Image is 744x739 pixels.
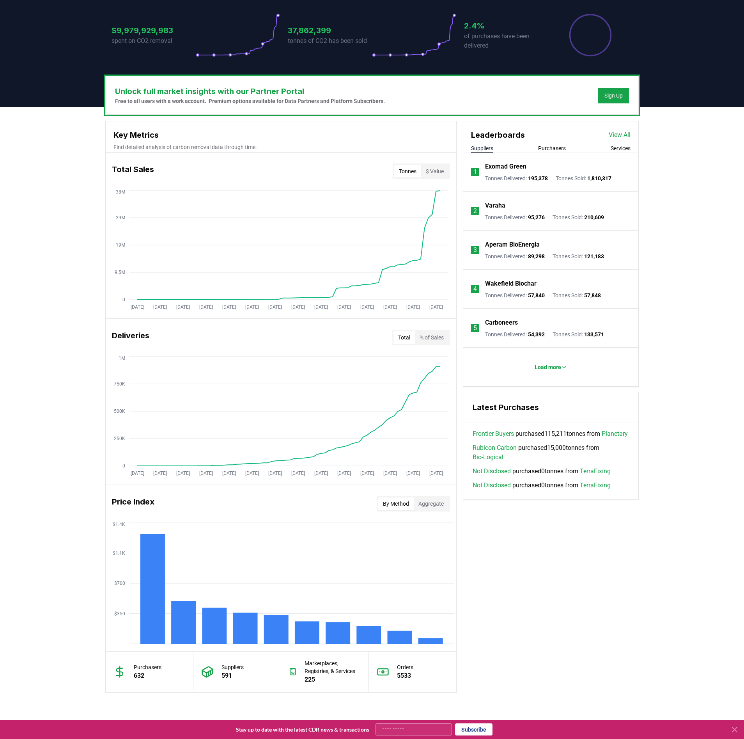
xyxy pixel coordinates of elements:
h3: 2.4% [464,20,548,32]
a: Not Disclosed [473,481,511,490]
h3: Total Sales [112,163,154,179]
span: 1,810,317 [587,175,611,181]
a: Aperam BioEnergia [485,240,540,249]
tspan: [DATE] [176,471,190,476]
tspan: [DATE] [131,471,144,476]
tspan: [DATE] [176,304,190,310]
h3: Deliveries [112,330,149,345]
tspan: [DATE] [245,471,259,476]
tspan: [DATE] [337,471,351,476]
tspan: [DATE] [314,471,328,476]
a: Not Disclosed [473,467,511,476]
span: 121,183 [584,253,604,259]
span: 57,840 [528,292,545,298]
p: Tonnes Delivered : [485,213,545,221]
tspan: [DATE] [360,471,374,476]
tspan: 750K [114,381,125,387]
span: 210,609 [584,214,604,220]
p: spent on CO2 removal [112,36,196,46]
p: Marketplaces, Registries, & Services [305,659,360,675]
button: Purchasers [538,144,566,152]
h3: Unlock full market insights with our Partner Portal [115,85,385,97]
button: Tonnes [394,165,421,178]
h3: Price Index [112,496,154,512]
p: Tonnes Delivered : [485,291,545,299]
tspan: 500K [114,409,125,414]
p: Free to all users with a work account. Premium options available for Data Partners and Platform S... [115,97,385,105]
p: Tonnes Delivered : [485,174,548,182]
button: Services [611,144,631,152]
tspan: [DATE] [153,471,167,476]
p: Suppliers [221,663,244,671]
h3: Key Metrics [113,129,448,141]
a: Varaha [485,201,505,210]
a: View All [609,130,631,140]
tspan: 1M [119,355,125,361]
p: Tonnes Sold : [553,330,604,338]
tspan: $1.1K [113,551,125,556]
tspan: [DATE] [268,304,282,310]
p: 5533 [397,671,413,680]
p: Tonnes Sold : [553,213,604,221]
tspan: $700 [114,581,125,586]
p: 4 [473,284,477,294]
p: Tonnes Sold : [553,291,601,299]
p: of purchases have been delivered [464,32,548,50]
tspan: [DATE] [429,304,443,310]
p: 225 [305,675,360,684]
p: Orders [397,663,413,671]
p: 591 [221,671,244,680]
tspan: 0 [122,463,125,469]
tspan: [DATE] [291,471,305,476]
p: 1 [473,167,477,177]
span: purchased 115,211 tonnes from [473,429,628,439]
button: By Method [378,497,414,510]
h3: Leaderboards [471,129,525,141]
a: Wakefield Biochar [485,279,537,288]
tspan: [DATE] [383,304,397,310]
button: $ Value [421,165,448,178]
tspan: $350 [114,611,125,616]
tspan: [DATE] [153,304,167,310]
button: Aggregate [414,497,448,510]
div: Percentage of sales delivered [569,13,612,57]
tspan: 19M [116,242,125,248]
p: Purchasers [134,663,161,671]
p: 2 [473,206,477,216]
p: Carboneers [485,318,518,327]
tspan: [DATE] [131,304,144,310]
span: purchased 0 tonnes from [473,467,611,476]
a: TerraFixing [580,481,611,490]
tspan: [DATE] [406,304,420,310]
tspan: [DATE] [314,304,328,310]
span: 54,392 [528,331,545,338]
span: 57,848 [584,292,601,298]
tspan: $1.4K [113,522,125,527]
span: purchased 0 tonnes from [473,481,611,490]
button: Total [393,331,415,344]
span: 89,298 [528,253,545,259]
p: Tonnes Sold : [556,174,611,182]
tspan: [DATE] [429,471,443,476]
tspan: [DATE] [199,471,213,476]
a: TerraFixing [580,467,611,476]
button: Suppliers [471,144,493,152]
a: Frontier Buyers [473,429,514,439]
a: Exomad Green [485,162,526,171]
tspan: [DATE] [268,471,282,476]
tspan: [DATE] [291,304,305,310]
tspan: 29M [116,215,125,220]
tspan: 9.5M [115,270,125,275]
a: Rubicon Carbon [473,443,517,453]
a: Sign Up [604,92,623,99]
tspan: [DATE] [360,304,374,310]
button: % of Sales [415,331,448,344]
tspan: 38M [116,189,125,195]
tspan: 250K [114,436,125,441]
h3: Latest Purchases [473,401,629,413]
